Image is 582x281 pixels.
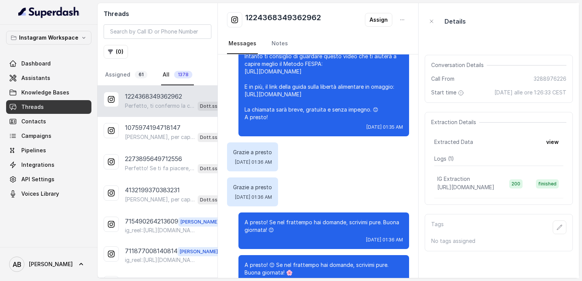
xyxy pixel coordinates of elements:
[125,102,195,110] p: Perfetto, ti confermo la chiamata gratuita per [DATE] alle 15:00, come da accordi precedenti. Un ...
[200,196,230,204] p: Dott.ssa [PERSON_NAME]
[431,118,479,126] span: Extraction Details
[21,89,69,96] span: Knowledge Bases
[6,86,91,99] a: Knowledge Bases
[6,31,91,45] button: Instagram Workspace
[494,89,566,96] span: [DATE] alle ore 1:26:33 CEST
[125,227,198,234] p: ig_reel::[URL][DOMAIN_NAME]
[21,118,46,125] span: Contacts
[434,155,563,163] p: Logs ( 1 )
[21,161,54,169] span: Integrations
[431,89,465,96] span: Start time
[6,57,91,70] a: Dashboard
[245,22,403,121] p: Perfetto, ti confermo la chiamata per [DATE] alle 15:00! Un nostro segretario ti chiamerà per la ...
[233,184,272,191] p: Grazie a presto
[104,9,211,18] h2: Threads
[366,124,403,130] span: [DATE] 01:35 AM
[235,194,272,200] span: [DATE] 01:36 AM
[542,135,563,149] button: view
[365,13,392,27] button: Assign
[233,148,272,156] p: Grazie a presto
[161,65,194,85] a: All1378
[177,247,220,256] span: [PERSON_NAME]
[245,261,403,276] p: A presto! 😊 Se nel frattempo hai domande, scrivimi pure. Buona giornata! 🌸
[6,144,91,157] a: Pipelines
[431,237,566,245] p: No tags assigned
[270,34,289,54] a: Notes
[104,65,211,85] nav: Tabs
[125,92,182,101] p: 1224368349362962
[366,237,403,243] span: [DATE] 01:36 AM
[536,179,559,188] span: finished
[125,164,195,172] p: Perfetto! Se ti fa piacere, possiamo fare una breve chiamata informativa di 5 minuti, gratuita e ...
[437,184,494,190] span: [URL][DOMAIN_NAME]
[431,75,454,83] span: Call From
[437,175,470,183] p: IG Extraction
[29,260,73,268] span: [PERSON_NAME]
[200,134,230,141] p: Dott.ssa [PERSON_NAME]
[125,217,178,227] p: 715490264213609
[125,196,195,203] p: [PERSON_NAME], per capire meglio come aiutarti, potresti dirmi quanti kg vorresti perdere o qual ...
[21,132,51,140] span: Campaigns
[227,34,258,54] a: Messages
[431,61,487,69] span: Conversation Details
[534,75,566,83] span: 3288976226
[21,74,50,82] span: Assistants
[431,220,444,234] p: Tags
[6,187,91,201] a: Voices Library
[6,71,91,85] a: Assistants
[21,60,51,67] span: Dashboard
[125,185,180,195] p: 4132199370383231
[104,24,211,39] input: Search by Call ID or Phone Number
[200,102,230,110] p: Dott.ssa [PERSON_NAME]
[21,190,59,198] span: Voices Library
[104,65,149,85] a: Assigned61
[125,133,195,141] p: [PERSON_NAME], per capire meglio come aiutarti, potresti dirmi quanti kg vorresti perdere o qual ...
[434,138,473,146] span: Extracted Data
[13,260,21,268] text: AB
[19,33,78,42] p: Instagram Workspace
[125,246,177,256] p: 711877008140814
[6,129,91,143] a: Campaigns
[6,100,91,114] a: Threads
[245,12,321,27] h2: 1224368349362962
[21,147,46,154] span: Pipelines
[6,172,91,186] a: API Settings
[227,34,409,54] nav: Tabs
[444,17,466,26] p: Details
[235,159,272,165] span: [DATE] 01:36 AM
[178,217,221,227] span: [PERSON_NAME]
[125,256,198,264] p: ig_reel::[URL][DOMAIN_NAME]
[200,165,230,172] p: Dott.ssa [PERSON_NAME]
[125,123,181,132] p: 1075974194718147
[125,154,182,163] p: 2273895649712556
[245,219,403,234] p: A presto! Se nel frattempo hai domande, scrivimi pure. Buona giornata! 😊
[21,176,54,183] span: API Settings
[509,179,523,188] span: 200
[6,254,91,275] a: [PERSON_NAME]
[174,71,192,78] span: 1378
[135,71,147,78] span: 61
[6,115,91,128] a: Contacts
[6,158,91,172] a: Integrations
[18,6,80,18] img: light.svg
[104,45,128,59] button: (0)
[21,103,44,111] span: Threads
